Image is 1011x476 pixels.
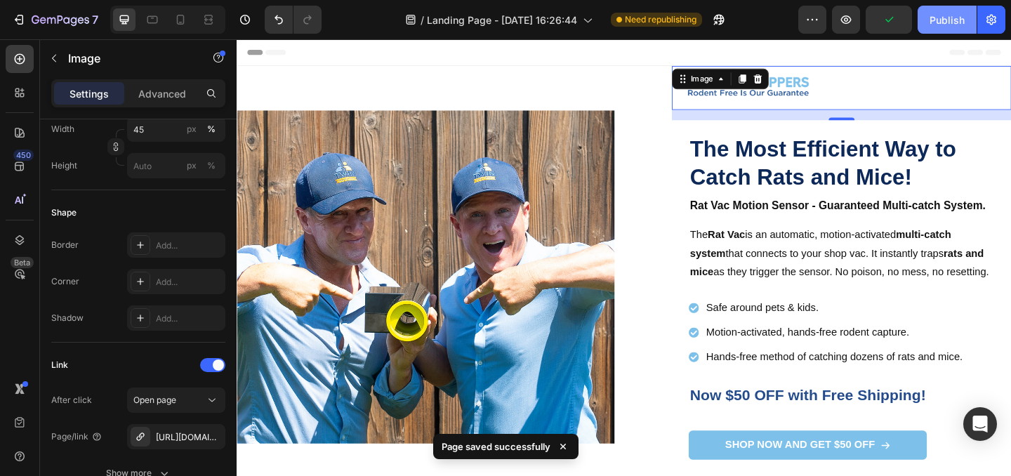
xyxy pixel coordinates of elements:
[493,378,749,396] span: Now $50 OFF with Free Shipping!
[183,157,200,174] button: %
[156,239,222,252] div: Add...
[70,86,109,101] p: Settings
[51,430,103,443] div: Page/link
[13,150,34,161] div: 450
[493,105,782,163] strong: The Most Efficient Way to Catch Rats and Mice!
[207,123,216,135] div: %
[127,117,225,142] input: px%
[963,407,997,441] div: Open Intercom Messenger
[203,121,220,138] button: px
[51,359,68,371] div: Link
[513,206,553,218] strong: Rat Vac
[187,159,197,172] div: px
[510,337,790,354] p: Hands-free method of catching dozens of rats and mice.
[133,395,176,405] span: Open page
[493,206,777,239] strong: multi-catch system
[51,123,74,135] label: Width
[92,11,98,28] p: 7
[918,6,977,34] button: Publish
[625,13,696,26] span: Need republishing
[265,6,322,34] div: Undo/Redo
[183,121,200,138] button: %
[491,425,751,457] a: Shop Now And get $50 off
[51,206,77,219] div: Shape
[493,203,826,263] p: The is an automatic, motion-activated that connects to your shop vac. It instantly traps as they ...
[51,275,79,288] div: Corner
[11,257,34,268] div: Beta
[421,13,424,27] span: /
[127,388,225,413] button: Open page
[510,310,790,327] p: Motion-activated, hands-free rodent capture.
[51,394,92,406] div: After click
[51,312,84,324] div: Shadow
[6,6,105,34] button: 7
[156,431,222,444] div: [URL][DOMAIN_NAME]
[510,284,790,300] p: Safe around pets & kids.
[207,159,216,172] div: %
[68,50,187,67] p: Image
[442,439,550,454] p: Page saved successfully
[930,13,965,27] div: Publish
[531,434,694,449] p: Shop Now And get $50 off
[51,239,79,251] div: Border
[237,39,1011,476] iframe: Design area
[138,86,186,101] p: Advanced
[156,312,222,325] div: Add...
[156,276,222,289] div: Add...
[187,123,197,135] div: px
[427,13,577,27] span: Landing Page - [DATE] 16:26:44
[51,159,77,172] label: Height
[127,153,225,178] input: px%
[203,157,220,174] button: px
[493,174,814,187] strong: Rat Vac Motion Sensor - Guaranteed Multi-catch System.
